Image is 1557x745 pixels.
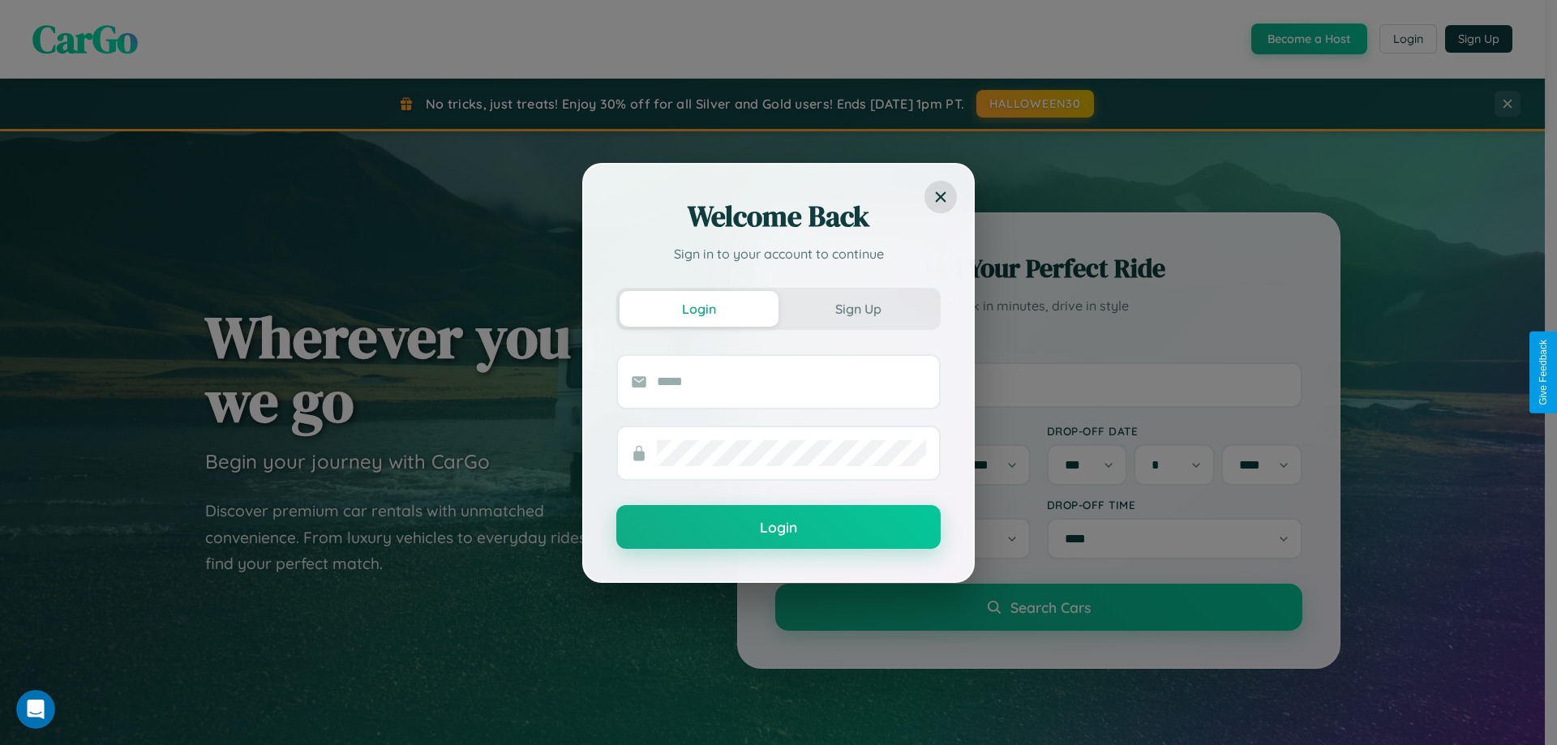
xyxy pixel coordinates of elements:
[620,291,778,327] button: Login
[16,690,55,729] iframe: Intercom live chat
[616,244,941,263] p: Sign in to your account to continue
[616,505,941,549] button: Login
[778,291,937,327] button: Sign Up
[1538,340,1549,405] div: Give Feedback
[616,197,941,236] h2: Welcome Back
